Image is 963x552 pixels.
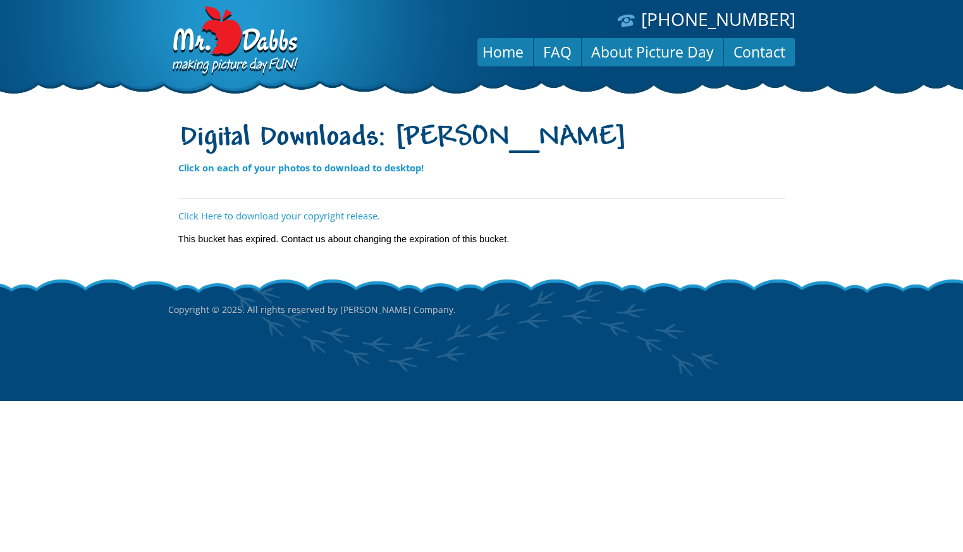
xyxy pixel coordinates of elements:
[534,37,581,67] a: FAQ
[724,37,795,67] a: Contact
[582,37,723,67] a: About Picture Day
[178,122,785,156] h1: Digital Downloads: [PERSON_NAME]
[473,37,533,67] a: Home
[178,161,424,174] strong: Click on each of your photos to download to desktop!
[178,232,785,246] div: This bucket has expired. Contact us about changing the expiration of this bucket.
[168,278,795,342] p: Copyright © 2025. All rights reserved by [PERSON_NAME] Company.
[168,6,300,77] img: Dabbs Company
[178,209,380,222] a: Click Here to download your copyright release.
[641,7,795,31] a: [PHONE_NUMBER]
